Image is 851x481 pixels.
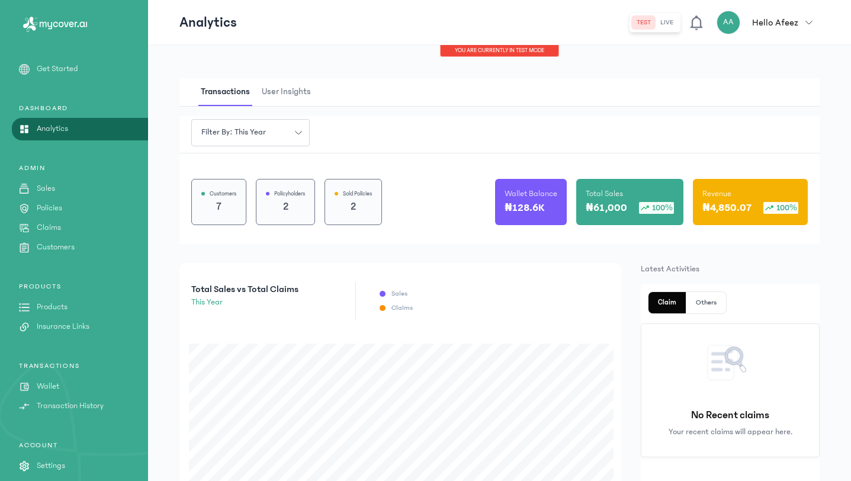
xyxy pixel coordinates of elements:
p: Transaction History [37,400,104,412]
p: Hello Afeez [752,15,798,30]
p: Get Started [37,63,78,75]
p: this year [191,296,298,309]
p: Policyholders [274,189,305,198]
p: Analytics [37,123,68,135]
p: Wallet [37,380,59,393]
p: Claims [37,222,61,234]
p: Your recent claims will appear here. [669,426,792,438]
p: 7 [201,198,236,215]
p: No Recent claims [691,407,769,424]
button: Filter by: this year [191,119,310,146]
p: Claims [391,303,413,313]
button: live [656,15,678,30]
p: Sales [391,289,407,299]
p: 2 [335,198,372,215]
p: ₦61,000 [586,200,627,216]
div: You are currently in TEST MODE [440,45,559,57]
button: test [632,15,656,30]
p: ₦4,850.07 [702,200,752,216]
span: Filter by: this year [194,126,273,139]
span: User Insights [259,78,313,106]
p: Total Sales vs Total Claims [191,282,298,296]
p: Revenue [702,188,731,200]
div: AA [717,11,740,34]
p: Customers [210,189,236,198]
button: Others [686,292,726,313]
button: AAHello Afeez [717,11,820,34]
p: Customers [37,241,75,254]
span: Transactions [198,78,252,106]
p: Latest Activities [641,263,820,275]
p: Sold Policies [343,189,372,198]
p: ₦128.6K [505,200,544,216]
p: Wallet Balance [505,188,557,200]
div: 100% [763,202,798,214]
p: Total Sales [586,188,623,200]
p: Analytics [179,13,237,32]
p: Insurance Links [37,320,89,333]
button: Claim [648,292,686,313]
button: User Insights [259,78,320,106]
p: Policies [37,202,62,214]
button: Transactions [198,78,259,106]
p: Settings [37,460,65,472]
p: Products [37,301,68,313]
div: 100% [639,202,674,214]
p: 2 [266,198,305,215]
p: Sales [37,182,55,195]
